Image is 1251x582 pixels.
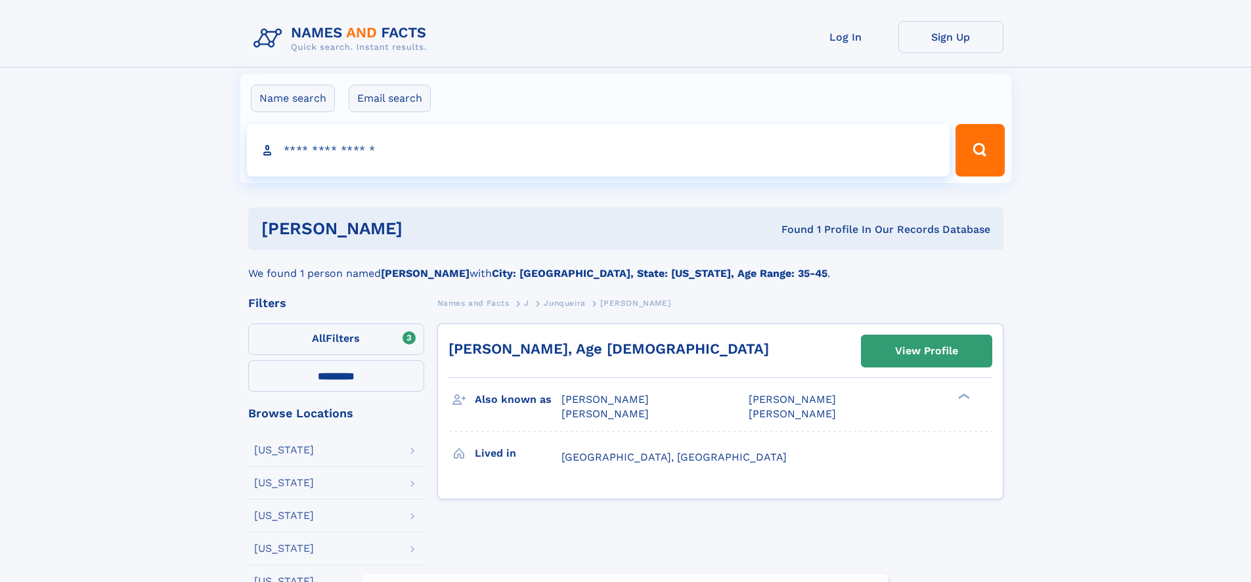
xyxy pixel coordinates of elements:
[254,543,314,554] div: [US_STATE]
[524,299,529,308] span: J
[254,510,314,521] div: [US_STATE]
[475,388,561,411] h3: Also known as
[561,393,649,405] span: [PERSON_NAME]
[251,85,335,112] label: Name search
[561,407,649,420] span: [PERSON_NAME]
[349,85,431,112] label: Email search
[592,222,990,237] div: Found 1 Profile In Our Records Database
[895,336,958,366] div: View Profile
[261,220,592,237] h1: [PERSON_NAME]
[544,299,585,308] span: Junqueira
[247,124,950,177] input: search input
[492,267,827,280] b: City: [GEOGRAPHIC_DATA], State: [US_STATE], Age Range: 35-45
[254,478,314,488] div: [US_STATE]
[312,332,326,344] span: All
[248,407,424,419] div: Browse Locations
[955,124,1004,177] button: Search Button
[524,295,529,311] a: J
[862,335,992,367] a: View Profile
[248,21,437,56] img: Logo Names and Facts
[561,451,787,463] span: [GEOGRAPHIC_DATA], [GEOGRAPHIC_DATA]
[475,442,561,465] h3: Lived in
[955,392,971,401] div: ❯
[437,295,510,311] a: Names and Facts
[248,250,1003,281] div: We found 1 person named with .
[254,445,314,455] div: [US_STATE]
[381,267,470,280] b: [PERSON_NAME]
[749,393,836,405] span: [PERSON_NAME]
[248,323,424,355] label: Filters
[793,21,898,53] a: Log In
[449,341,769,357] a: [PERSON_NAME], Age [DEMOGRAPHIC_DATA]
[898,21,1003,53] a: Sign Up
[544,295,585,311] a: Junqueira
[248,297,424,309] div: Filters
[749,407,836,420] span: [PERSON_NAME]
[600,299,670,308] span: [PERSON_NAME]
